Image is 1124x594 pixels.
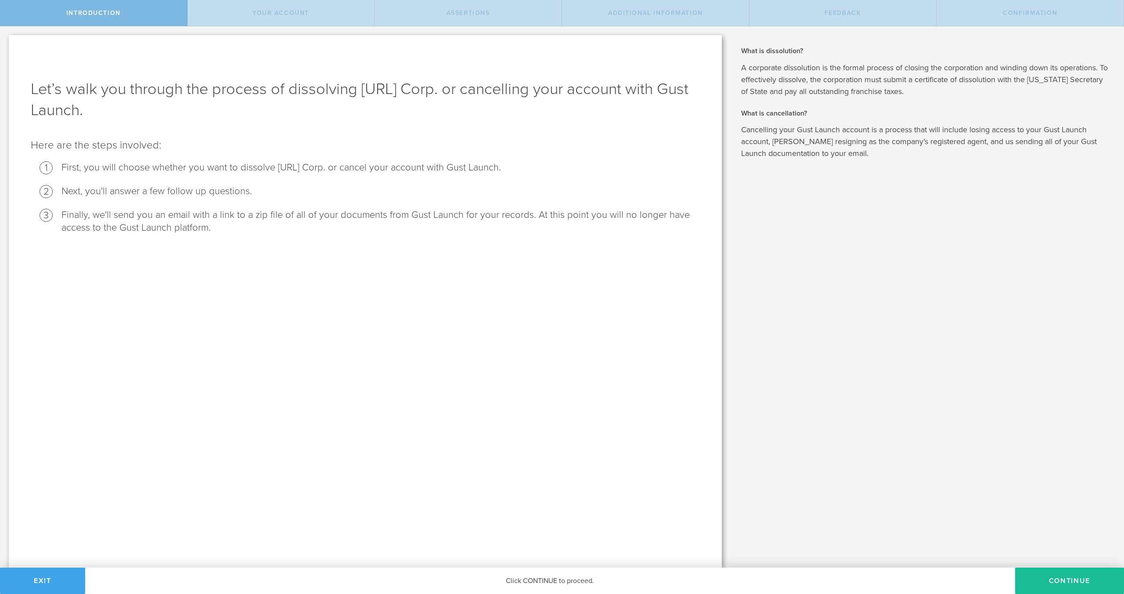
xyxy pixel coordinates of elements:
[85,568,1015,594] div: Click CONTINUE to proceed.
[1015,568,1124,594] button: Continue
[1080,525,1124,568] iframe: Chat Widget
[825,9,861,17] span: Feedback
[61,161,700,174] li: First, you will choose whether you want to dissolve [URL] Corp. or cancel your account with Gust ...
[61,185,700,198] li: Next, you'll answer a few follow up questions.
[31,138,700,152] p: Here are the steps involved:
[608,9,703,17] span: Additional Information
[741,124,1111,159] p: Cancelling your Gust Launch account is a process that will include losing access to your Gust Lau...
[741,46,1111,56] h2: What is dissolution?
[741,62,1111,98] p: A corporate dissolution is the formal process of closing the corporation and winding down its ope...
[66,9,121,17] span: Introduction
[447,9,490,17] span: Assertions
[741,109,1111,118] h2: What is cancellation?
[61,209,700,234] li: Finally, we'll send you an email with a link to a zip file of all of your documents from Gust Lau...
[1003,9,1057,17] span: Confirmation
[252,9,309,17] span: Your Account
[31,79,700,121] h1: Let’s walk you through the process of dissolving [URL] Corp. or cancelling your account with Gust...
